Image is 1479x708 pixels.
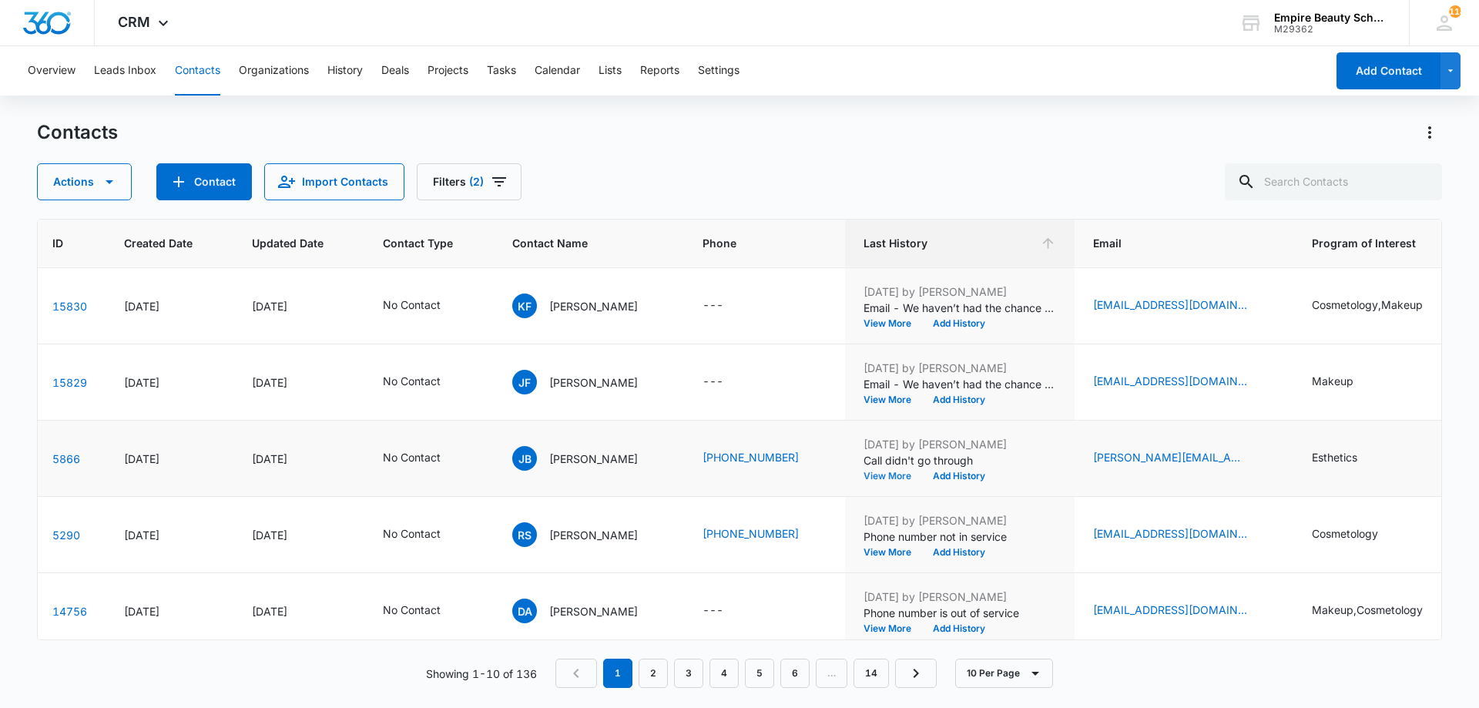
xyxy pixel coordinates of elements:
[426,666,537,682] p: Showing 1-10 of 136
[1093,449,1275,468] div: Email - Jessica.blu5490@gmail.com - Select to Edit Field
[555,659,937,688] nav: Pagination
[549,298,638,314] p: [PERSON_NAME]
[703,373,723,391] div: ---
[549,451,638,467] p: [PERSON_NAME]
[864,605,1056,621] p: Phone number is out of service
[864,395,922,404] button: View More
[864,548,922,557] button: View More
[487,46,516,96] button: Tasks
[703,602,751,620] div: Phone - - Select to Edit Field
[381,46,409,96] button: Deals
[239,46,309,96] button: Organizations
[549,527,638,543] p: [PERSON_NAME]
[52,235,65,251] span: ID
[864,589,1056,605] p: [DATE] by [PERSON_NAME]
[512,599,666,623] div: Contact Name - Destiny Armentrout - Select to Edit Field
[37,121,118,144] h1: Contacts
[1312,449,1385,468] div: Program of Interest - Esthetics - Select to Edit Field
[1225,163,1442,200] input: Search Contacts
[52,452,80,465] a: Navigate to contact details page for Jessica Blue
[864,624,922,633] button: View More
[1417,120,1442,145] button: Actions
[428,46,468,96] button: Projects
[156,163,252,200] button: Add Contact
[703,235,804,251] span: Phone
[674,659,703,688] a: Page 3
[864,300,1056,316] p: Email - We haven’t had the chance to connect yet, and I’d love the opportunity to share more info...
[1312,373,1381,391] div: Program of Interest - Makeup - Select to Edit Field
[1093,235,1253,251] span: Email
[252,374,346,391] div: [DATE]
[703,449,827,468] div: Phone - +15084337336 - Select to Edit Field
[512,522,537,547] span: RS
[864,452,1056,468] p: Call didn't go through
[864,528,1056,545] p: Phone number not in service
[52,528,80,542] a: Navigate to contact details page for Rebecca Sargent Perkins
[922,319,996,328] button: Add History
[1312,373,1353,389] div: Makeup
[1312,525,1406,544] div: Program of Interest - Cosmetology - Select to Edit Field
[512,294,537,318] span: KF
[94,46,156,96] button: Leads Inbox
[1274,12,1387,24] div: account name
[124,235,193,251] span: Created Date
[469,176,484,187] span: (2)
[383,449,441,465] div: No Contact
[383,449,468,468] div: Contact Type - No Contact - Select to Edit Field
[124,527,215,543] div: [DATE]
[383,525,441,542] div: No Contact
[52,300,87,313] a: Navigate to contact details page for Kayleigh Frost
[703,449,799,465] a: [PHONE_NUMBER]
[512,522,666,547] div: Contact Name - Rebecca Sargent Perkins - Select to Edit Field
[1312,449,1357,465] div: Esthetics
[1274,24,1387,35] div: account id
[1093,449,1247,465] a: [PERSON_NAME][EMAIL_ADDRESS][DOMAIN_NAME]
[383,297,468,315] div: Contact Type - No Contact - Select to Edit Field
[922,395,996,404] button: Add History
[709,659,739,688] a: Page 4
[1312,525,1378,542] div: Cosmetology
[52,376,87,389] a: Navigate to contact details page for Jamila Fadil
[383,602,468,620] div: Contact Type - No Contact - Select to Edit Field
[1449,5,1461,18] span: 118
[955,659,1053,688] button: 10 Per Page
[512,235,643,251] span: Contact Name
[864,512,1056,528] p: [DATE] by [PERSON_NAME]
[252,527,346,543] div: [DATE]
[512,294,666,318] div: Contact Name - Kayleigh Frost - Select to Edit Field
[1449,5,1461,18] div: notifications count
[383,525,468,544] div: Contact Type - No Contact - Select to Edit Field
[535,46,580,96] button: Calendar
[745,659,774,688] a: Page 5
[922,624,996,633] button: Add History
[28,46,75,96] button: Overview
[383,602,441,618] div: No Contact
[124,298,215,314] div: [DATE]
[640,46,679,96] button: Reports
[549,603,638,619] p: [PERSON_NAME]
[1093,373,1247,389] a: [EMAIL_ADDRESS][DOMAIN_NAME]
[175,46,220,96] button: Contacts
[1093,297,1275,315] div: Email - kksistergirl@gmail.com - Select to Edit Field
[252,235,324,251] span: Updated Date
[703,602,723,620] div: ---
[1312,297,1423,313] div: Cosmetology,Makeup
[124,451,215,467] div: [DATE]
[780,659,810,688] a: Page 6
[864,319,922,328] button: View More
[512,446,666,471] div: Contact Name - Jessica Blue - Select to Edit Field
[1093,525,1275,544] div: Email - sargentrebecca18@gmail.com - Select to Edit Field
[1312,602,1423,618] div: Makeup,Cosmetology
[1093,297,1247,313] a: [EMAIL_ADDRESS][DOMAIN_NAME]
[512,599,537,623] span: DA
[639,659,668,688] a: Page 2
[417,163,522,200] button: Filters
[703,525,827,544] div: Phone - 978-641-9873 - Select to Edit Field
[922,471,996,481] button: Add History
[895,659,937,688] a: Next Page
[1093,525,1247,542] a: [EMAIL_ADDRESS][DOMAIN_NAME]
[252,451,346,467] div: [DATE]
[864,471,922,481] button: View More
[383,373,441,389] div: No Contact
[383,235,453,251] span: Contact Type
